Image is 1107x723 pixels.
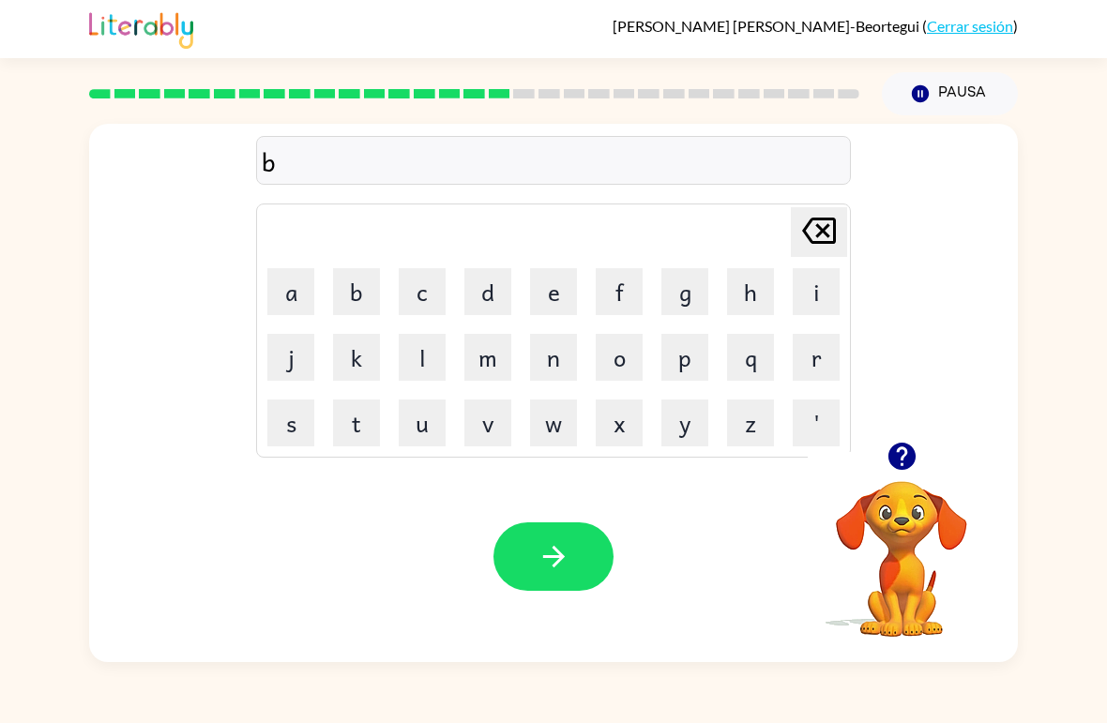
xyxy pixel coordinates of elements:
button: b [333,268,380,315]
button: h [727,268,774,315]
button: e [530,268,577,315]
button: n [530,334,577,381]
button: z [727,399,774,446]
button: x [596,399,643,446]
button: g [661,268,708,315]
button: l [399,334,446,381]
img: Literably [89,8,193,49]
a: Cerrar sesión [927,17,1013,35]
button: m [464,334,511,381]
video: Tu navegador debe admitir la reproducción de archivos .mp4 para usar Literably. Intenta usar otro... [808,452,995,640]
div: ( ) [613,17,1018,35]
button: c [399,268,446,315]
button: j [267,334,314,381]
button: w [530,399,577,446]
button: t [333,399,380,446]
button: k [333,334,380,381]
button: i [793,268,840,315]
button: r [793,334,840,381]
button: q [727,334,774,381]
button: v [464,399,511,446]
button: p [661,334,708,381]
button: a [267,268,314,315]
span: [PERSON_NAME] [PERSON_NAME]-Beortegui [613,17,922,35]
button: o [596,334,643,381]
button: u [399,399,446,446]
button: Pausa [882,72,1018,115]
button: s [267,399,314,446]
button: ' [793,399,840,446]
button: y [661,399,708,446]
div: b [262,142,845,181]
button: d [464,268,511,315]
button: f [596,268,643,315]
